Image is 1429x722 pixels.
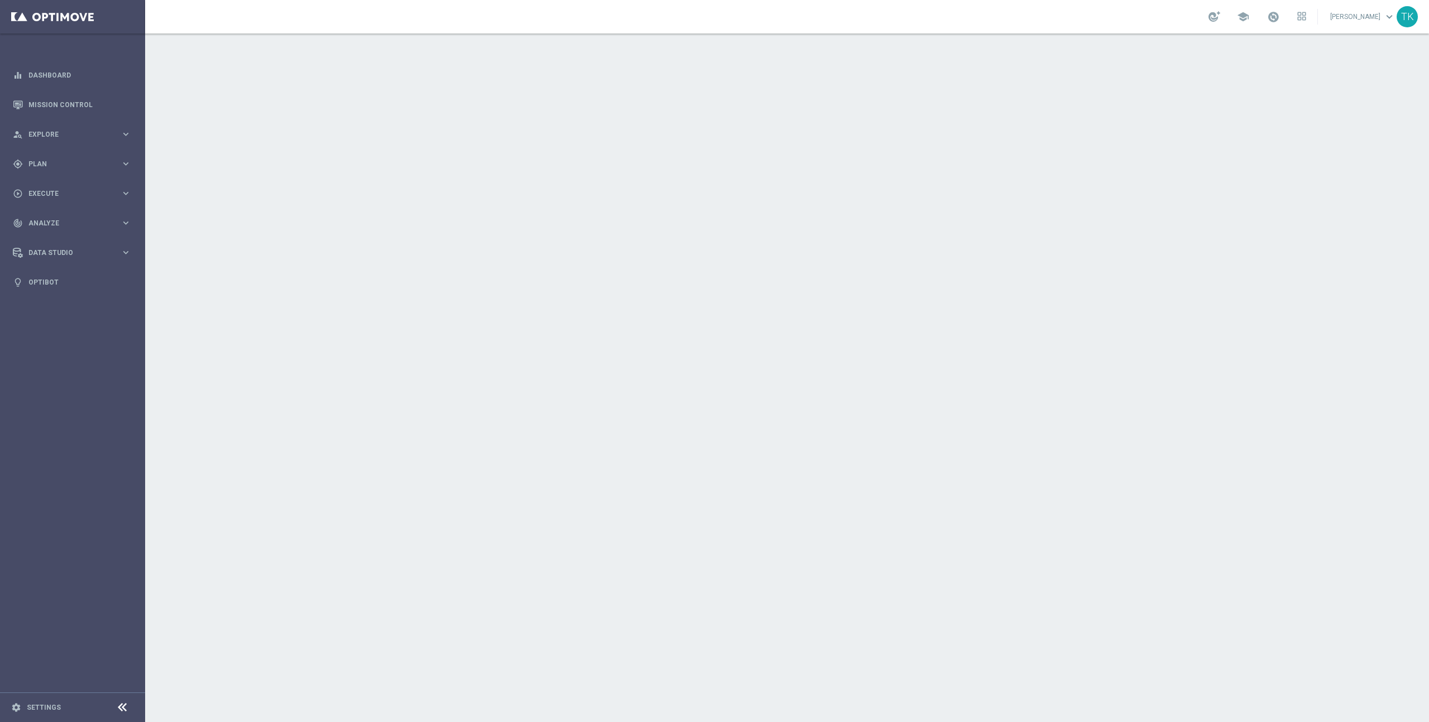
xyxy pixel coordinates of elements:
[13,90,131,119] div: Mission Control
[28,161,121,167] span: Plan
[13,129,121,139] div: Explore
[13,189,23,199] i: play_circle_outline
[12,160,132,169] button: gps_fixed Plan keyboard_arrow_right
[12,100,132,109] button: Mission Control
[13,267,131,297] div: Optibot
[13,129,23,139] i: person_search
[1383,11,1396,23] span: keyboard_arrow_down
[13,159,23,169] i: gps_fixed
[12,219,132,228] button: track_changes Analyze keyboard_arrow_right
[121,247,131,258] i: keyboard_arrow_right
[13,277,23,287] i: lightbulb
[12,71,132,80] button: equalizer Dashboard
[28,220,121,227] span: Analyze
[11,702,21,713] i: settings
[121,129,131,139] i: keyboard_arrow_right
[28,190,121,197] span: Execute
[13,189,121,199] div: Execute
[1397,6,1418,27] div: TK
[121,188,131,199] i: keyboard_arrow_right
[12,189,132,198] button: play_circle_outline Execute keyboard_arrow_right
[12,248,132,257] button: Data Studio keyboard_arrow_right
[27,704,61,711] a: Settings
[13,159,121,169] div: Plan
[121,158,131,169] i: keyboard_arrow_right
[28,249,121,256] span: Data Studio
[13,218,121,228] div: Analyze
[13,248,121,258] div: Data Studio
[13,218,23,228] i: track_changes
[28,131,121,138] span: Explore
[13,60,131,90] div: Dashboard
[28,60,131,90] a: Dashboard
[12,130,132,139] button: person_search Explore keyboard_arrow_right
[28,90,131,119] a: Mission Control
[121,218,131,228] i: keyboard_arrow_right
[13,70,23,80] i: equalizer
[1329,8,1397,25] a: [PERSON_NAME]keyboard_arrow_down
[28,267,131,297] a: Optibot
[1237,11,1249,23] span: school
[12,278,132,287] button: lightbulb Optibot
